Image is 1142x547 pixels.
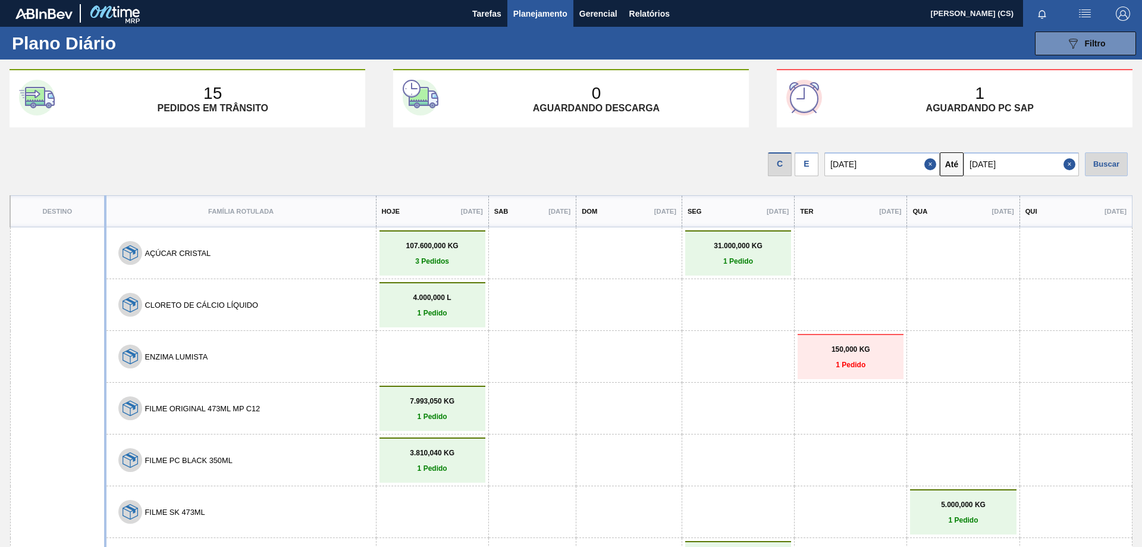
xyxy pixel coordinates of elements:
[513,7,567,21] span: Planejamento
[123,452,138,468] img: 7hKVVNeldsGH5KwE07rPnOGsQy+SHCf9ftlnweef0E1el2YcIeEt5yaNqj+jPq4oMsVpG1vCxiwYEd4SvddTlxqBvEWZPhf52...
[912,208,927,215] p: Qua
[1085,152,1128,176] div: Buscar
[688,242,788,265] a: 31.000,000 KG1 Pedido
[795,149,818,176] div: Visão Data de Entrega
[123,401,138,416] img: 7hKVVNeldsGH5KwE07rPnOGsQy+SHCf9ftlnweef0E1el2YcIeEt5yaNqj+jPq4oMsVpG1vCxiwYEd4SvddTlxqBvEWZPhf52...
[12,36,220,50] h1: Plano Diário
[801,345,901,354] p: 150,000 KG
[1078,7,1092,21] img: userActions
[382,309,482,317] p: 1 Pedido
[382,293,482,302] p: 4.000,000 L
[824,152,940,176] input: dd/mm/yyyy
[801,345,901,369] a: 150,000 KG1 Pedido
[123,504,138,520] img: 7hKVVNeldsGH5KwE07rPnOGsQy+SHCf9ftlnweef0E1el2YcIeEt5yaNqj+jPq4oMsVpG1vCxiwYEd4SvddTlxqBvEWZPhf52...
[403,80,438,115] img: second-card-icon
[654,208,676,215] p: [DATE]
[1116,7,1130,21] img: Logout
[1035,32,1136,55] button: Filtro
[145,508,205,517] button: FILME SK 473ML
[145,456,233,465] button: FILME PC BLACK 350ML
[795,152,818,176] div: E
[123,349,138,364] img: 7hKVVNeldsGH5KwE07rPnOGsQy+SHCf9ftlnweef0E1el2YcIeEt5yaNqj+jPq4oMsVpG1vCxiwYEd4SvddTlxqBvEWZPhf52...
[382,464,482,473] p: 1 Pedido
[767,208,789,215] p: [DATE]
[123,297,138,312] img: 7hKVVNeldsGH5KwE07rPnOGsQy+SHCf9ftlnweef0E1el2YcIeEt5yaNqj+jPq4oMsVpG1vCxiwYEd4SvddTlxqBvEWZPhf52...
[533,103,660,114] p: Aguardando descarga
[1023,5,1061,22] button: Notificações
[123,245,138,261] img: 7hKVVNeldsGH5KwE07rPnOGsQy+SHCf9ftlnweef0E1el2YcIeEt5yaNqj+jPq4oMsVpG1vCxiwYEd4SvddTlxqBvEWZPhf52...
[145,352,208,361] button: ENZIMA LUMISTA
[879,208,901,215] p: [DATE]
[688,208,702,215] p: Seg
[203,84,222,103] p: 15
[157,103,268,114] p: Pedidos em trânsito
[382,397,482,405] p: 7.993,050 KG
[1085,39,1106,48] span: Filtro
[19,80,55,115] img: first-card-icon
[768,149,792,176] div: Visão data de Coleta
[382,412,482,421] p: 1 Pedido
[582,208,597,215] p: Dom
[382,293,482,317] a: 4.000,000 L1 Pedido
[548,208,570,215] p: [DATE]
[145,249,211,258] button: AÇÚCAR CRISTAL
[924,152,940,176] button: Close
[15,8,73,19] img: TNhmsLtSVTkK8tSr43FrP2fwEKptu5GPRR3wAAAABJRU5ErkJggg==
[964,152,1079,176] input: dd/mm/yyyy
[592,84,601,103] p: 0
[1063,152,1079,176] button: Close
[688,242,788,250] p: 31.000,000 KG
[461,208,483,215] p: [DATE]
[913,501,1013,524] a: 5.000,000 KG1 Pedido
[579,7,617,21] span: Gerencial
[1025,208,1037,215] p: Qui
[688,257,788,265] p: 1 Pedido
[800,208,813,215] p: Ter
[382,449,482,457] p: 3.810,040 KG
[913,516,1013,524] p: 1 Pedido
[975,84,984,103] p: 1
[382,242,482,265] a: 107.600,000 KG3 Pedidos
[768,152,792,176] div: C
[494,208,509,215] p: Sab
[105,196,376,227] th: Família Rotulada
[10,196,105,227] th: Destino
[801,361,901,369] p: 1 Pedido
[382,257,482,265] p: 3 Pedidos
[913,501,1013,509] p: 5.000,000 KG
[382,449,482,473] a: 3.810,040 KG1 Pedido
[940,152,964,176] button: Até
[926,103,1034,114] p: Aguardando PC SAP
[629,7,670,21] span: Relatórios
[382,397,482,421] a: 7.993,050 KG1 Pedido
[1105,208,1127,215] p: [DATE]
[382,242,482,250] p: 107.600,000 KG
[145,404,261,413] button: FILME ORIGINAL 473ML MP C12
[382,208,400,215] p: Hoje
[992,208,1014,215] p: [DATE]
[786,80,822,115] img: third-card-icon
[145,301,258,310] button: CLORETO DE CÁLCIO LÍQUIDO
[472,7,501,21] span: Tarefas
